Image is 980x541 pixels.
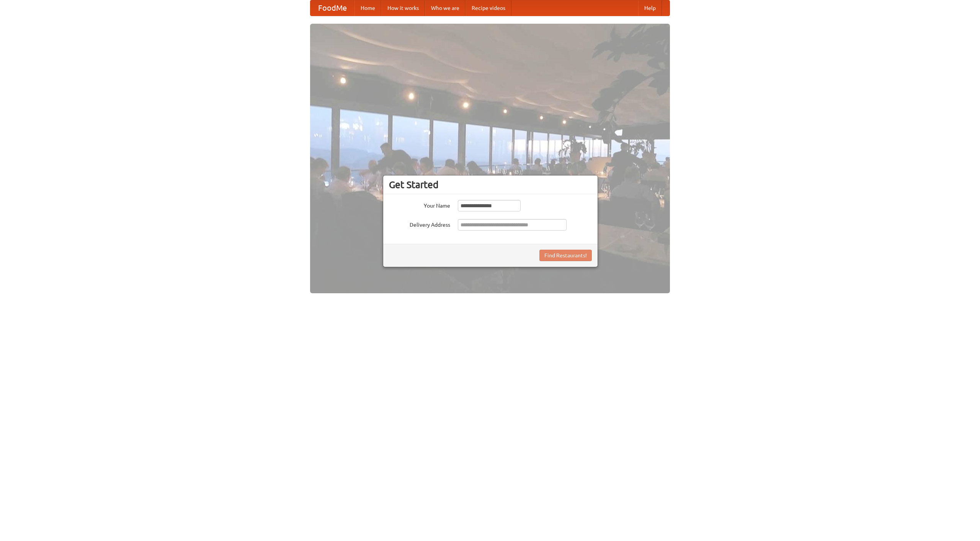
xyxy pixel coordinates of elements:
h3: Get Started [389,179,592,190]
button: Find Restaurants! [539,250,592,261]
label: Delivery Address [389,219,450,229]
a: Home [354,0,381,16]
a: Who we are [425,0,465,16]
a: FoodMe [310,0,354,16]
label: Your Name [389,200,450,210]
a: How it works [381,0,425,16]
a: Help [638,0,662,16]
a: Recipe videos [465,0,511,16]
